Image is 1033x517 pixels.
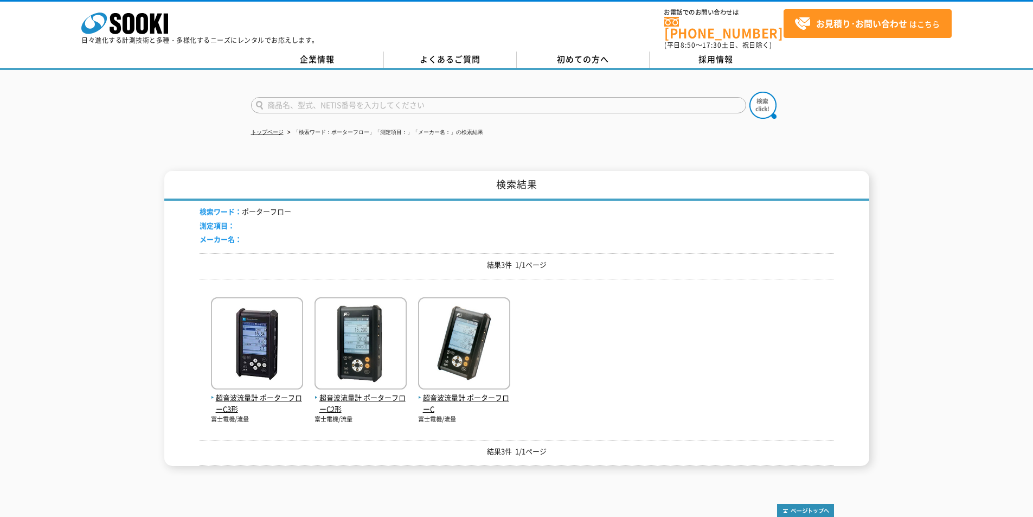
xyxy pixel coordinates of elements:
[418,381,510,414] a: 超音波流量計 ポーターフローC
[315,415,407,424] p: 富士電機/流量
[664,17,784,39] a: [PHONE_NUMBER]
[816,17,907,30] strong: お見積り･お問い合わせ
[517,52,650,68] a: 初めての方へ
[211,381,303,414] a: 超音波流量計 ポーターフローC3形
[200,220,235,231] span: 測定項目：
[702,40,722,50] span: 17:30
[384,52,517,68] a: よくあるご質問
[315,297,407,392] img: ポーターフローC2形
[749,92,777,119] img: btn_search.png
[784,9,952,38] a: お見積り･お問い合わせはこちら
[315,392,407,415] span: 超音波流量計 ポーターフローC2形
[200,446,834,457] p: 結果3件 1/1ページ
[200,206,291,218] li: ポーターフロー
[664,9,784,16] span: お電話でのお問い合わせは
[794,16,940,32] span: はこちら
[164,171,869,201] h1: 検索結果
[251,97,746,113] input: 商品名、型式、NETIS番号を入力してください
[200,206,242,216] span: 検索ワード：
[211,392,303,415] span: 超音波流量計 ポーターフローC3形
[557,53,609,65] span: 初めての方へ
[251,52,384,68] a: 企業情報
[200,234,242,244] span: メーカー名：
[664,40,772,50] span: (平日 ～ 土日、祝日除く)
[418,392,510,415] span: 超音波流量計 ポーターフローC
[251,129,284,135] a: トップページ
[211,297,303,392] img: ポーターフローC3形
[81,37,319,43] p: 日々進化する計測技術と多種・多様化するニーズにレンタルでお応えします。
[285,127,483,138] li: 「検索ワード：ポーターフロー」「測定項目：」「メーカー名：」の検索結果
[418,297,510,392] img: ポーターフローC
[681,40,696,50] span: 8:50
[200,259,834,271] p: 結果3件 1/1ページ
[315,381,407,414] a: 超音波流量計 ポーターフローC2形
[211,415,303,424] p: 富士電機/流量
[650,52,782,68] a: 採用情報
[418,415,510,424] p: 富士電機/流量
